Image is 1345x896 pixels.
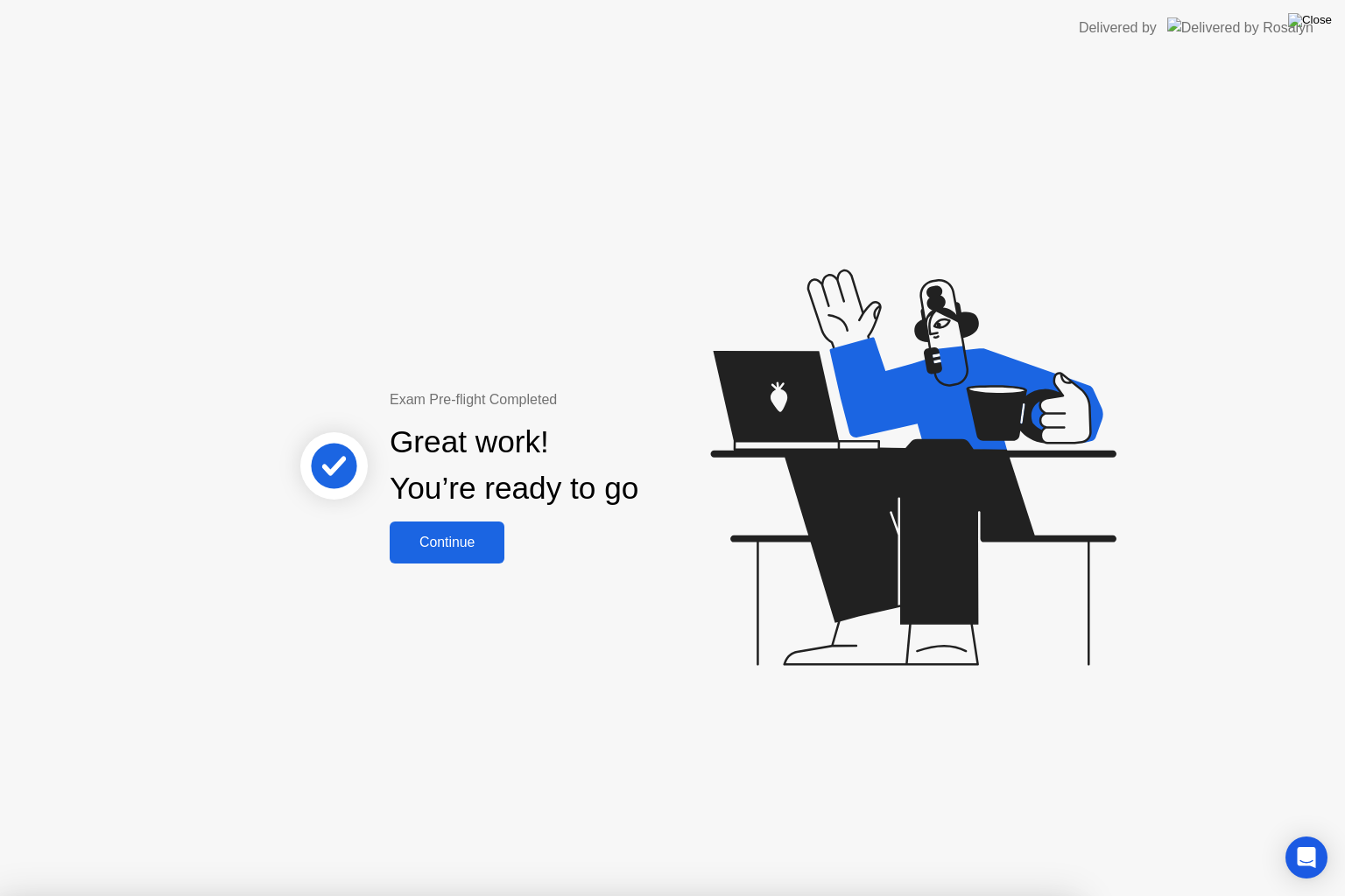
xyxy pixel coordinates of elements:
div: Delivered by [1079,17,1157,38]
img: Close [1288,13,1332,27]
div: Continue [395,535,499,550]
img: Delivered by Rosalyn [1167,17,1313,38]
div: Exam Pre-flight Completed [390,389,751,410]
div: Great work! You’re ready to go [390,419,638,512]
div: Open Intercom Messenger [1285,836,1327,878]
